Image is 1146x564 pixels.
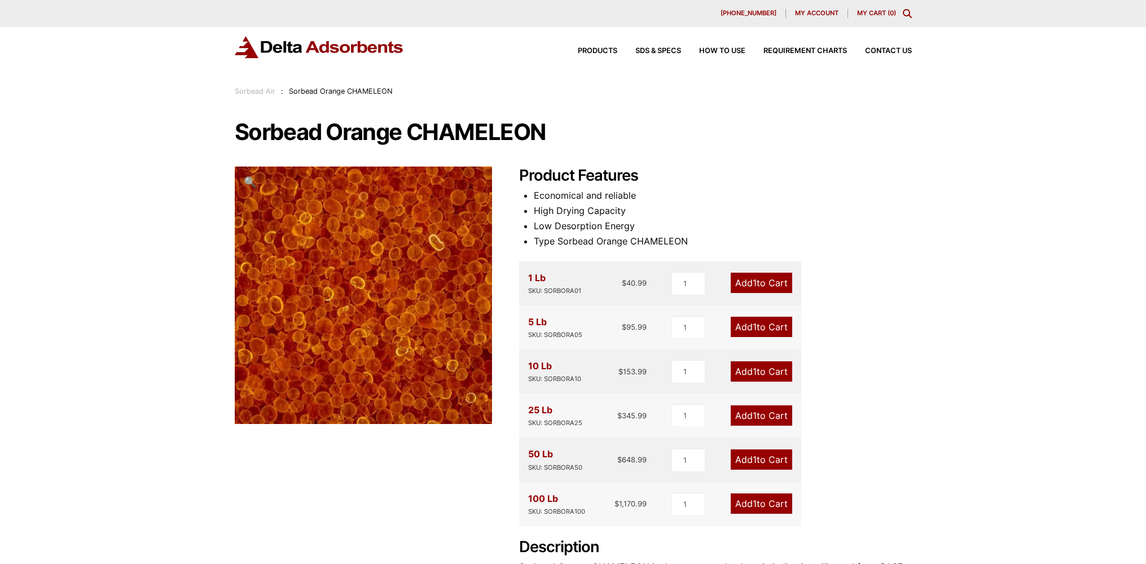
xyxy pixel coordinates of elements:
span: 1 [753,454,757,465]
a: Add1to Cart [731,449,792,470]
span: 1 [753,498,757,509]
span: $ [617,411,622,420]
span: : [281,87,283,95]
span: 1 [753,321,757,333]
bdi: 648.99 [617,455,647,464]
a: Requirement Charts [745,47,847,55]
li: High Drying Capacity [534,203,912,218]
div: SKU: SORBORA50 [528,462,582,473]
a: Products [560,47,617,55]
div: SKU: SORBORA05 [528,330,582,340]
span: 1 [753,277,757,288]
bdi: 345.99 [617,411,647,420]
span: 1 [753,410,757,421]
a: Contact Us [847,47,912,55]
span: SDS & SPECS [635,47,681,55]
li: Low Desorption Energy [534,218,912,234]
li: Type Sorbead Orange CHAMELEON [534,234,912,249]
img: Delta Adsorbents [235,36,404,58]
div: Toggle Modal Content [903,9,912,18]
span: $ [614,499,619,508]
a: Add1to Cart [731,273,792,293]
a: Sorbead Air [235,87,275,95]
div: 5 Lb [528,314,582,340]
a: View full-screen image gallery [235,167,266,198]
div: SKU: SORBORA10 [528,374,581,384]
div: 10 Lb [528,358,581,384]
div: 50 Lb [528,447,582,473]
a: SDS & SPECS [617,47,681,55]
a: Add1to Cart [731,405,792,426]
span: $ [622,278,626,287]
bdi: 153.99 [618,367,647,376]
span: $ [618,367,623,376]
a: Add1to Cart [731,361,792,382]
span: Products [578,47,617,55]
div: 100 Lb [528,491,585,517]
span: 1 [753,366,757,377]
h1: Sorbead Orange CHAMELEON [235,120,912,144]
span: Requirement Charts [763,47,847,55]
bdi: 40.99 [622,278,647,287]
span: 🔍 [244,176,257,188]
a: My Cart (0) [857,9,896,17]
a: [PHONE_NUMBER] [712,9,786,18]
span: Contact Us [865,47,912,55]
a: Add1to Cart [731,317,792,337]
span: My account [795,10,838,16]
h2: Product Features [519,167,912,185]
h2: Description [519,538,912,557]
div: SKU: SORBORA01 [528,286,581,296]
a: How to Use [681,47,745,55]
li: Economical and reliable [534,188,912,203]
span: $ [622,322,626,331]
div: 1 Lb [528,270,581,296]
span: [PHONE_NUMBER] [721,10,776,16]
span: 0 [890,9,894,17]
span: $ [617,455,622,464]
div: 25 Lb [528,403,582,429]
a: Add1to Cart [731,493,792,514]
bdi: 95.99 [622,322,647,331]
a: My account [786,9,848,18]
div: SKU: SORBORA25 [528,418,582,429]
span: How to Use [699,47,745,55]
div: SKU: SORBORA100 [528,506,585,517]
span: Sorbead Orange CHAMELEON [289,87,393,95]
bdi: 1,170.99 [614,499,647,508]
